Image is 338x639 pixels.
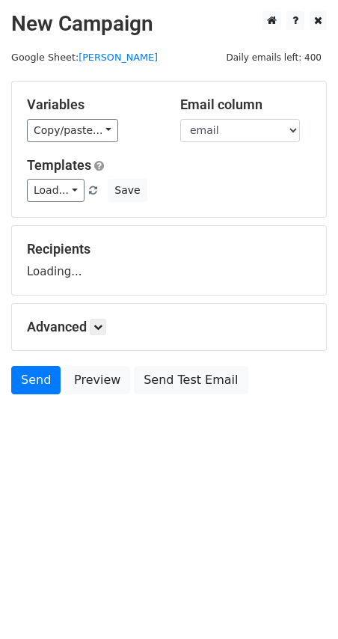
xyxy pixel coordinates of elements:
[64,366,130,394] a: Preview
[11,366,61,394] a: Send
[27,97,158,113] h5: Variables
[134,366,248,394] a: Send Test Email
[79,52,158,63] a: [PERSON_NAME]
[221,52,327,63] a: Daily emails left: 400
[27,319,311,335] h5: Advanced
[27,241,311,257] h5: Recipients
[180,97,311,113] h5: Email column
[27,179,84,202] a: Load...
[108,179,147,202] button: Save
[27,241,311,280] div: Loading...
[221,49,327,66] span: Daily emails left: 400
[27,119,118,142] a: Copy/paste...
[11,11,327,37] h2: New Campaign
[11,52,158,63] small: Google Sheet:
[27,157,91,173] a: Templates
